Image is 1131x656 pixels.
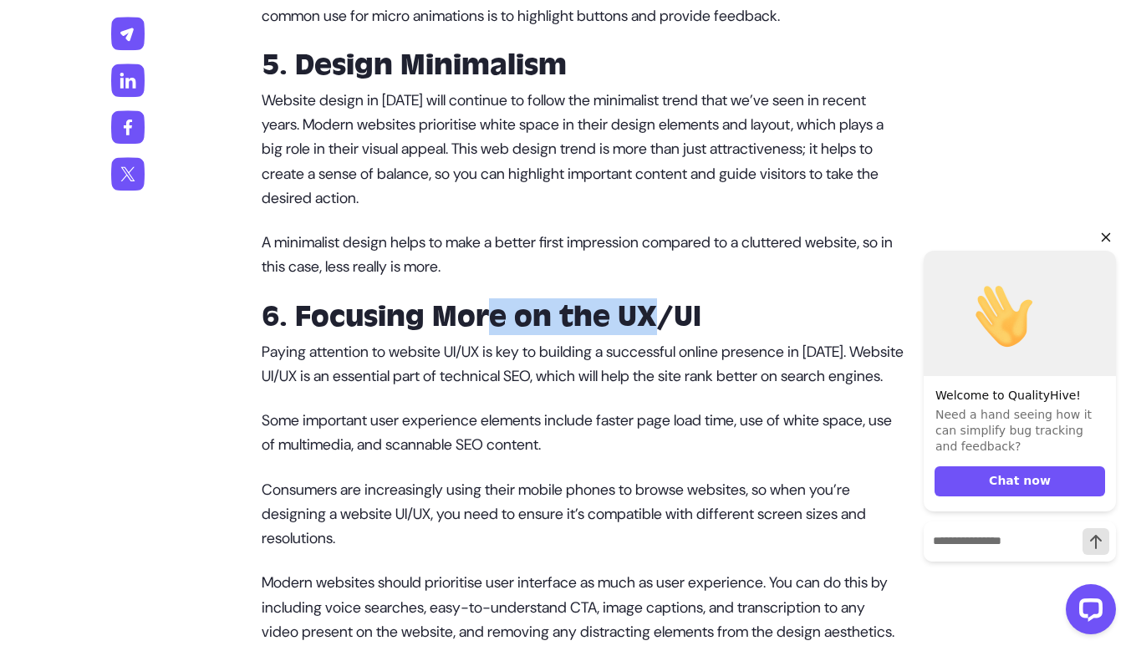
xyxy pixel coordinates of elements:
[262,47,567,84] strong: 5. Design Minimalism
[262,478,904,552] p: Consumers are increasingly using their mobile phones to browse websites, so when you’re designing...
[262,298,701,335] strong: 6. Focusing More on the UX/UI
[910,220,1123,648] iframe: LiveChat chat widget
[262,340,904,389] p: Paying attention to website UI/UX is key to building a successful online presence in [DATE]. Webs...
[262,231,904,280] p: A minimalist design helps to make a better first impression compared to a cluttered website, so i...
[262,571,904,644] p: Modern websites should prioritise user interface as much as user experience. You can do this by i...
[262,89,904,211] p: Website design in [DATE] will continue to follow the minimalist trend that we’ve seen in recent y...
[262,409,904,458] p: Some important user experience elements include faster page load time, use of white space, use of...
